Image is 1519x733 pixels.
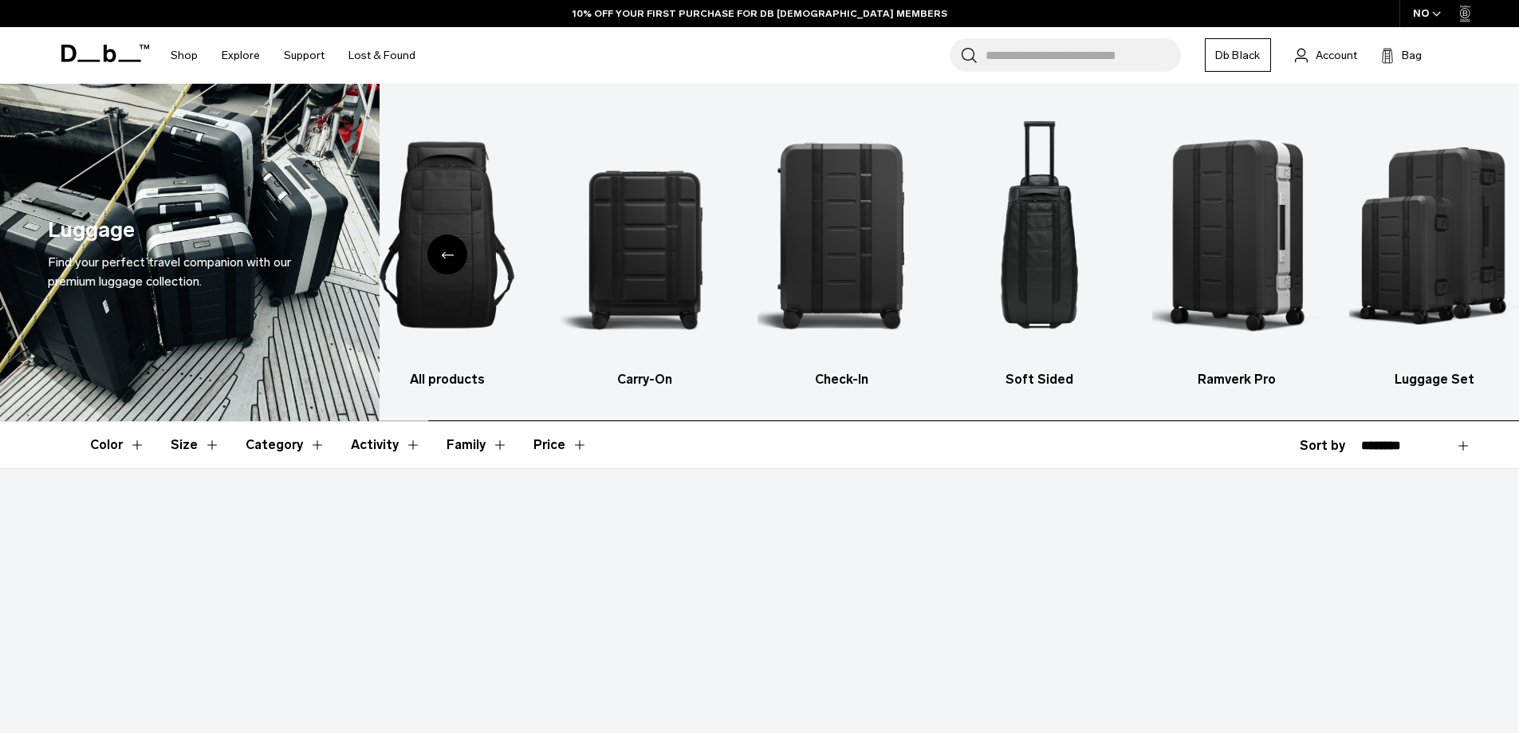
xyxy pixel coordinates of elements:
[1152,370,1322,389] h3: Ramverk Pro
[1152,108,1322,362] img: Db
[362,370,532,389] h3: All products
[758,370,927,389] h3: Check-In
[560,370,730,389] h3: Carry-On
[954,370,1124,389] h3: Soft Sided
[1205,38,1271,72] a: Db Black
[159,27,427,84] nav: Main Navigation
[171,422,220,468] button: Toggle Filter
[48,254,291,289] span: Find your perfect travel companion with our premium luggage collection.
[758,108,927,362] img: Db
[533,422,588,468] button: Toggle Price
[758,108,927,389] a: Db Check-In
[1316,47,1357,64] span: Account
[362,108,532,389] li: 1 / 6
[427,234,467,274] div: Previous slide
[246,422,325,468] button: Toggle Filter
[573,6,947,21] a: 10% OFF YOUR FIRST PURCHASE FOR DB [DEMOGRAPHIC_DATA] MEMBERS
[362,108,532,389] a: Db All products
[48,214,135,246] h1: Luggage
[90,422,145,468] button: Toggle Filter
[758,108,927,389] li: 3 / 6
[1152,108,1322,389] li: 5 / 6
[351,422,421,468] button: Toggle Filter
[447,422,508,468] button: Toggle Filter
[284,27,325,84] a: Support
[1402,47,1422,64] span: Bag
[222,27,260,84] a: Explore
[1381,45,1422,65] button: Bag
[954,108,1124,362] img: Db
[362,108,532,362] img: Db
[348,27,415,84] a: Lost & Found
[954,108,1124,389] a: Db Soft Sided
[560,108,730,389] li: 2 / 6
[171,27,198,84] a: Shop
[1295,45,1357,65] a: Account
[560,108,730,389] a: Db Carry-On
[560,108,730,362] img: Db
[954,108,1124,389] li: 4 / 6
[1152,108,1322,389] a: Db Ramverk Pro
